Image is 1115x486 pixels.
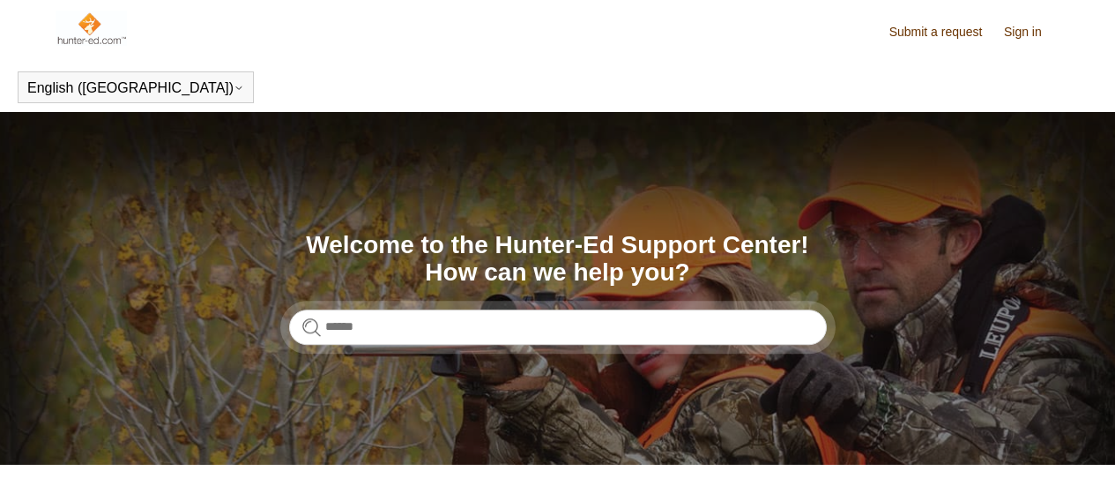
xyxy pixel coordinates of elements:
[289,232,827,287] h1: Welcome to the Hunter-Ed Support Center! How can we help you?
[56,11,127,46] img: Hunter-Ed Help Center home page
[27,80,244,96] button: English ([GEOGRAPHIC_DATA])
[289,310,827,345] input: Search
[1004,23,1059,41] a: Sign in
[889,23,1000,41] a: Submit a request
